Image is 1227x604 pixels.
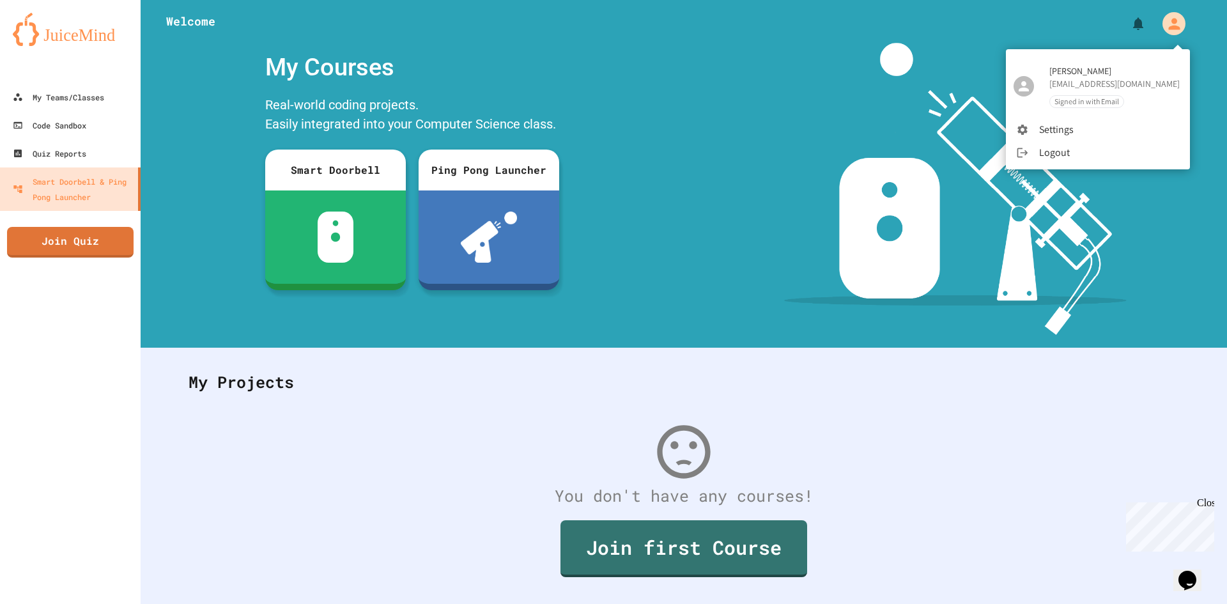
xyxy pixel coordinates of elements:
[1050,96,1123,107] span: Signed in with Email
[1173,553,1214,591] iframe: chat widget
[5,5,88,81] div: Chat with us now!Close
[1006,118,1190,141] li: Settings
[1121,497,1214,552] iframe: chat widget
[1049,65,1180,77] span: [PERSON_NAME]
[1006,141,1190,164] li: Logout
[1049,77,1180,90] div: [EMAIL_ADDRESS][DOMAIN_NAME]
